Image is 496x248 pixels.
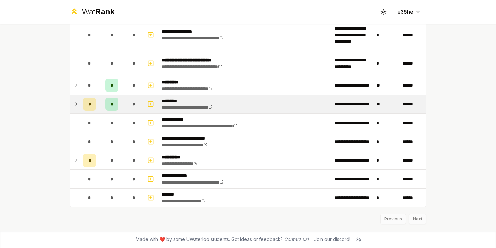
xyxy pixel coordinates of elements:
span: Rank [95,7,114,16]
div: Wat [82,7,114,17]
a: WatRank [70,7,114,17]
a: Contact us! [284,237,309,242]
span: e35he [397,8,413,16]
div: Join our discord! [314,236,350,243]
button: e35he [392,6,426,18]
span: Made with ❤️ by some UWaterloo students. Got ideas or feedback? [136,236,309,243]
